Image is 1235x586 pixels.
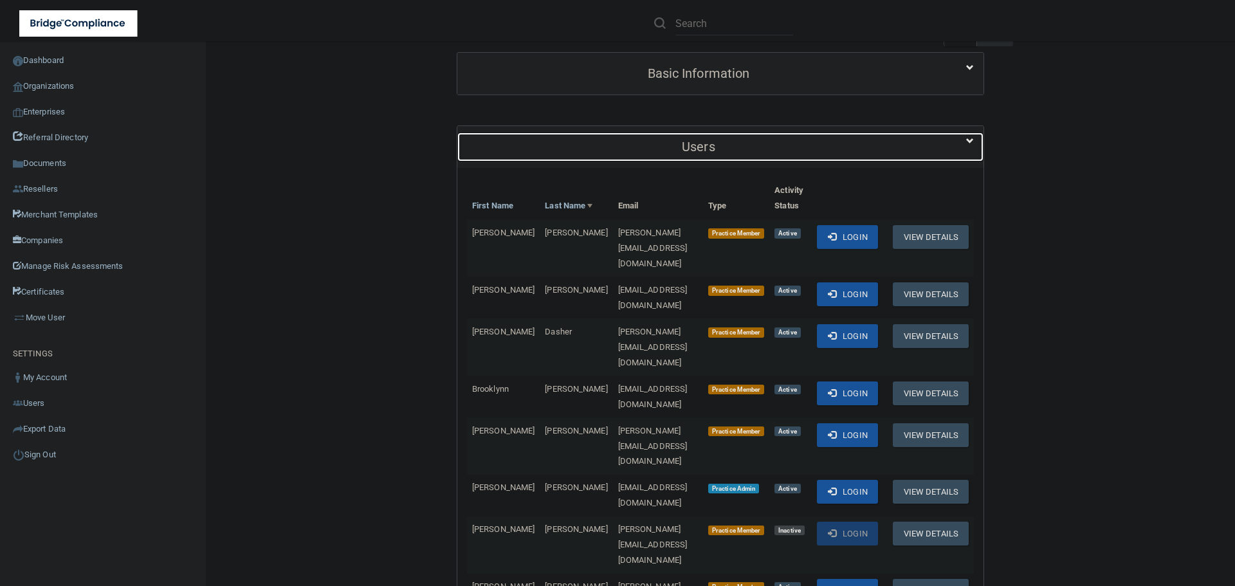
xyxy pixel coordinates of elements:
[774,526,805,536] span: Inactive
[703,178,769,219] th: Type
[545,228,607,237] span: [PERSON_NAME]
[618,426,688,466] span: [PERSON_NAME][EMAIL_ADDRESS][DOMAIN_NAME]
[708,526,764,536] span: Practice Member
[893,282,969,306] button: View Details
[467,140,930,154] h5: Users
[774,327,800,338] span: Active
[13,398,23,408] img: icon-users.e205127d.png
[893,324,969,348] button: View Details
[618,524,688,565] span: [PERSON_NAME][EMAIL_ADDRESS][DOMAIN_NAME]
[817,324,878,348] button: Login
[817,423,878,447] button: Login
[13,311,26,324] img: briefcase.64adab9b.png
[774,385,800,395] span: Active
[472,426,535,435] span: [PERSON_NAME]
[472,198,513,214] a: First Name
[472,285,535,295] span: [PERSON_NAME]
[893,480,969,504] button: View Details
[708,385,764,395] span: Practice Member
[13,372,23,383] img: ic_user_dark.df1a06c3.png
[545,426,607,435] span: [PERSON_NAME]
[545,285,607,295] span: [PERSON_NAME]
[467,59,974,88] a: Basic Information
[13,449,24,461] img: ic_power_dark.7ecde6b1.png
[708,286,764,296] span: Practice Member
[618,285,688,310] span: [EMAIL_ADDRESS][DOMAIN_NAME]
[774,286,800,296] span: Active
[708,228,764,239] span: Practice Member
[618,327,688,367] span: [PERSON_NAME][EMAIL_ADDRESS][DOMAIN_NAME]
[13,108,23,117] img: enterprise.0d942306.png
[13,56,23,66] img: ic_dashboard_dark.d01f4a41.png
[613,178,703,219] th: Email
[467,133,974,161] a: Users
[769,178,812,219] th: Activity Status
[13,184,23,194] img: ic_reseller.de258add.png
[893,423,969,447] button: View Details
[675,12,793,35] input: Search
[817,522,878,545] button: Login
[708,327,764,338] span: Practice Member
[618,228,688,268] span: [PERSON_NAME][EMAIL_ADDRESS][DOMAIN_NAME]
[774,228,800,239] span: Active
[774,426,800,437] span: Active
[19,10,138,37] img: bridge_compliance_login_screen.278c3ca4.svg
[817,282,878,306] button: Login
[545,384,607,394] span: [PERSON_NAME]
[817,381,878,405] button: Login
[545,524,607,534] span: [PERSON_NAME]
[472,524,535,534] span: [PERSON_NAME]
[13,82,23,92] img: organization-icon.f8decf85.png
[618,384,688,409] span: [EMAIL_ADDRESS][DOMAIN_NAME]
[817,480,878,504] button: Login
[545,198,592,214] a: Last Name
[708,484,759,494] span: Practice Admin
[13,424,23,434] img: icon-export.b9366987.png
[618,482,688,508] span: [EMAIL_ADDRESS][DOMAIN_NAME]
[893,225,969,249] button: View Details
[467,66,930,80] h5: Basic Information
[472,482,535,492] span: [PERSON_NAME]
[774,484,800,494] span: Active
[545,327,572,336] span: Dasher
[472,228,535,237] span: [PERSON_NAME]
[472,384,509,394] span: Brooklynn
[13,159,23,169] img: icon-documents.8dae5593.png
[893,522,969,545] button: View Details
[817,225,878,249] button: Login
[708,426,764,437] span: Practice Member
[13,346,53,362] label: SETTINGS
[893,381,969,405] button: View Details
[545,482,607,492] span: [PERSON_NAME]
[472,327,535,336] span: [PERSON_NAME]
[654,17,666,29] img: ic-search.3b580494.png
